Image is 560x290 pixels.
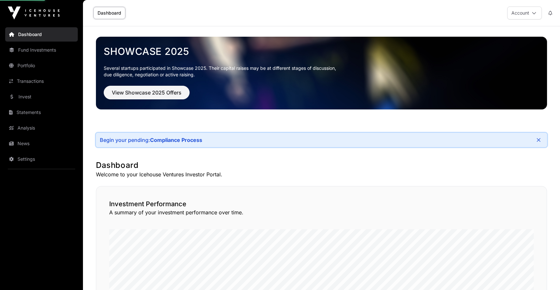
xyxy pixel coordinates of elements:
[5,43,78,57] a: Fund Investments
[96,170,547,178] p: Welcome to your Icehouse Ventures Investor Portal.
[96,37,547,109] img: Showcase 2025
[96,160,547,170] h1: Dashboard
[5,58,78,73] a: Portfolio
[112,89,181,96] span: View Showcase 2025 Offers
[100,137,202,143] div: Begin your pending:
[5,121,78,135] a: Analysis
[109,199,534,208] h2: Investment Performance
[507,6,542,19] button: Account
[93,7,125,19] a: Dashboard
[104,45,539,57] a: Showcase 2025
[8,6,60,19] img: Icehouse Ventures Logo
[5,74,78,88] a: Transactions
[104,86,190,99] button: View Showcase 2025 Offers
[109,208,534,216] p: A summary of your investment performance over time.
[104,92,190,99] a: View Showcase 2025 Offers
[528,259,560,290] iframe: Chat Widget
[5,27,78,42] a: Dashboard
[5,105,78,120] a: Statements
[104,65,539,78] p: Several startups participated in Showcase 2025. Their capital raises may be at different stages o...
[5,136,78,151] a: News
[5,152,78,166] a: Settings
[150,137,202,143] a: Compliance Process
[5,90,78,104] a: Invest
[534,135,543,145] button: Close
